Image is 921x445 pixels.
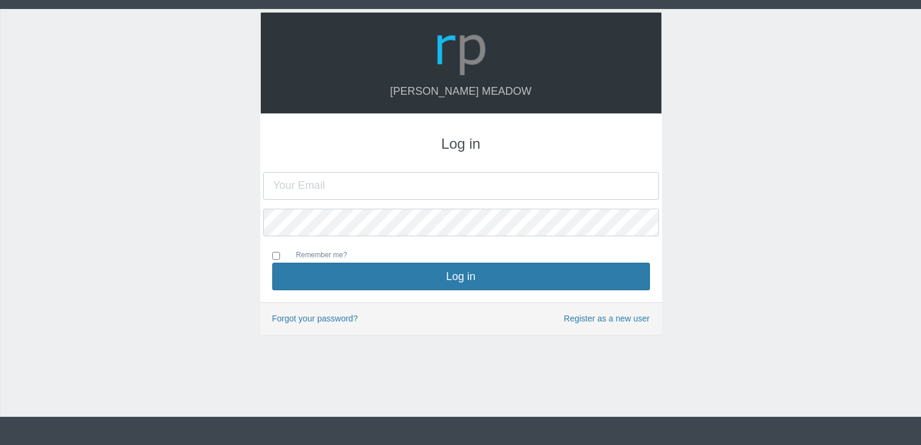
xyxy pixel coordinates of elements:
a: Register as a new user [564,312,649,326]
h4: [PERSON_NAME] Meadow [273,86,649,98]
h3: Log in [272,136,650,152]
input: Your Email [263,172,659,200]
img: Logo [432,22,490,79]
label: Remember me? [284,249,347,263]
input: Remember me? [272,252,280,260]
a: Forgot your password? [272,314,358,323]
button: Log in [272,263,650,290]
